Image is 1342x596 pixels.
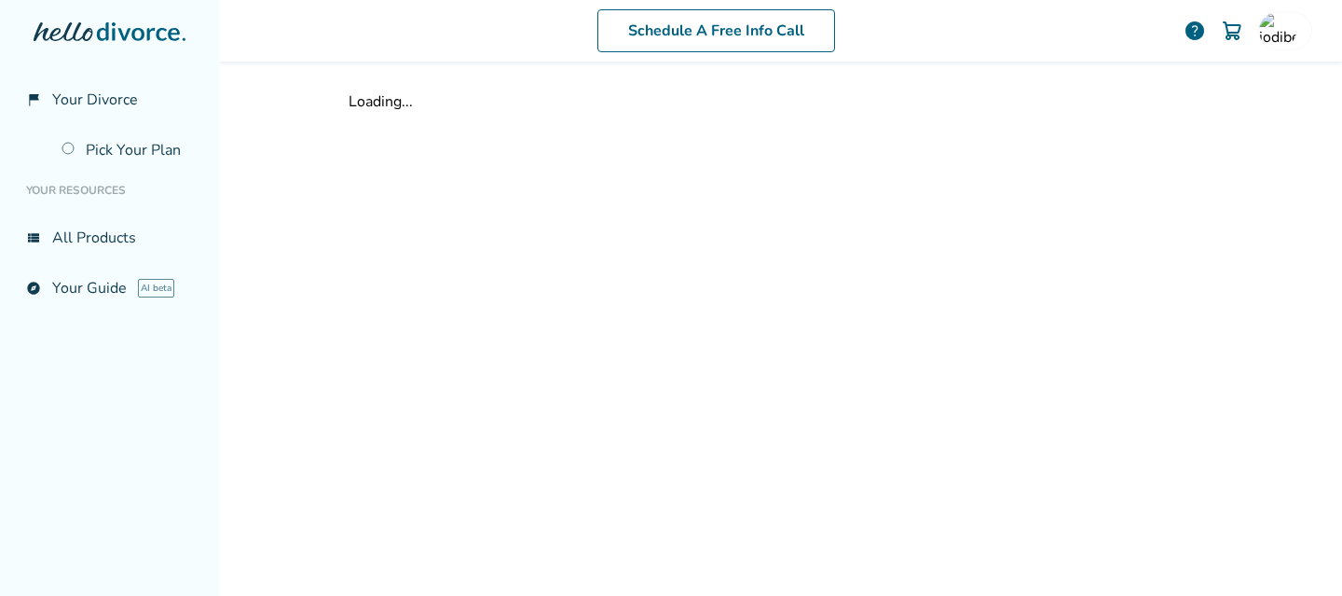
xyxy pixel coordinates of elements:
a: view_listAll Products [15,216,204,259]
li: Your Resources [15,172,204,209]
span: explore [26,281,41,296]
span: view_list [26,230,41,245]
a: help [1184,20,1206,42]
a: Pick Your Plan [50,129,204,172]
img: Cart [1221,20,1243,42]
span: Your Divorce [52,90,138,110]
a: Schedule A Free Info Call [597,9,835,52]
a: exploreYour GuideAI beta [15,267,204,310]
a: flag_2Your Divorce [15,78,204,121]
span: AI beta [138,279,174,298]
div: Loading... [349,91,1213,112]
span: flag_2 [26,92,41,107]
img: jodibeekman@gmail.com [1259,12,1296,49]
